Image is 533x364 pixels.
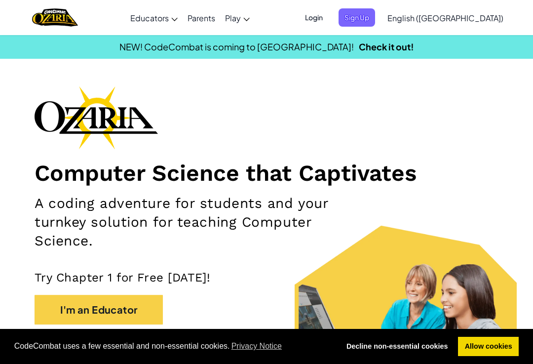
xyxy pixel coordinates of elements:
[35,295,163,324] button: I'm an Educator
[35,159,498,187] h1: Computer Science that Captivates
[458,337,519,357] a: allow cookies
[387,13,503,23] span: English ([GEOGRAPHIC_DATA])
[32,7,78,28] a: Ozaria by CodeCombat logo
[125,4,183,31] a: Educators
[359,41,414,52] a: Check it out!
[230,339,284,354] a: learn more about cookies
[130,13,169,23] span: Educators
[35,194,345,250] h2: A coding adventure for students and your turnkey solution for teaching Computer Science.
[183,4,220,31] a: Parents
[35,86,158,149] img: Ozaria branding logo
[225,13,241,23] span: Play
[299,8,329,27] button: Login
[119,41,354,52] span: NEW! CodeCombat is coming to [GEOGRAPHIC_DATA]!
[35,270,498,285] p: Try Chapter 1 for Free [DATE]!
[14,339,332,354] span: CodeCombat uses a few essential and non-essential cookies.
[382,4,508,31] a: English ([GEOGRAPHIC_DATA])
[32,7,78,28] img: Home
[339,8,375,27] button: Sign Up
[220,4,255,31] a: Play
[340,337,455,357] a: deny cookies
